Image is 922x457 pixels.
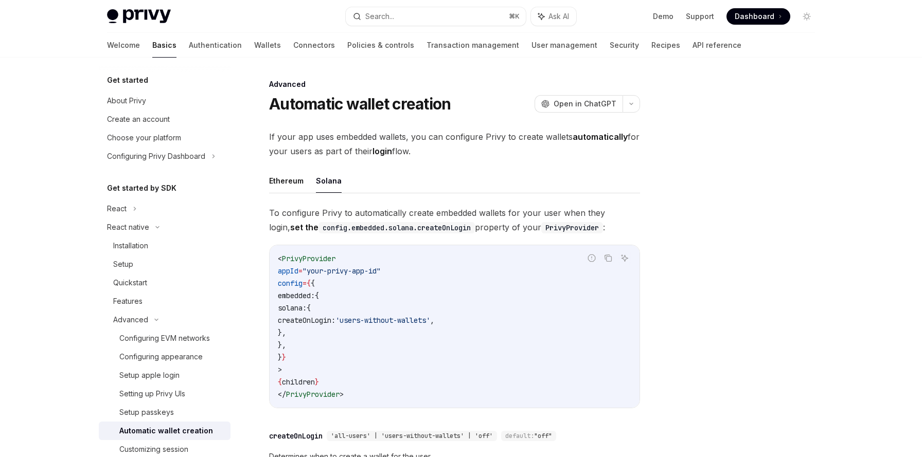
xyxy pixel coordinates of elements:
[278,353,282,362] span: }
[278,254,282,263] span: <
[119,425,213,437] div: Automatic wallet creation
[585,251,598,265] button: Report incorrect code
[686,11,714,22] a: Support
[554,99,616,109] span: Open in ChatGPT
[99,129,230,147] a: Choose your platform
[269,431,323,441] div: createOnLogin
[505,432,534,440] span: default:
[113,295,143,307] div: Features
[107,74,148,86] h5: Get started
[99,255,230,273] a: Setup
[278,303,307,313] span: solana:
[99,329,230,348] a: Configuring EVM networks
[315,291,319,300] span: {
[278,266,298,276] span: appId
[531,7,576,26] button: Ask AI
[99,403,230,422] a: Setup passkeys
[430,316,434,325] span: ,
[278,377,282,387] span: {
[298,266,303,276] span: =
[573,132,628,142] strong: automatically
[99,273,230,292] a: Quickstart
[278,365,282,374] span: >
[340,390,344,399] span: >
[269,206,640,234] span: To configure Privy to automatically create embedded wallets for your user when they login, proper...
[618,251,631,265] button: Ask AI
[335,316,430,325] span: 'users-without-wallets'
[269,95,451,113] h1: Automatic wallet creation
[119,406,174,418] div: Setup passkeys
[119,351,203,363] div: Configuring appearance
[278,390,286,399] span: </
[318,222,475,233] code: config.embedded.solana.createOnLogin
[346,7,526,26] button: Search...⌘K
[278,291,315,300] span: embedded:
[347,33,414,58] a: Policies & controls
[278,328,286,337] span: },
[278,279,303,288] span: config
[651,33,680,58] a: Recipes
[107,150,205,162] div: Configuring Privy Dashboard
[541,222,603,233] code: PrivyProvider
[286,390,340,399] span: PrivyProvider
[365,10,394,23] div: Search...
[99,92,230,110] a: About Privy
[107,182,176,194] h5: Get started by SDK
[315,377,319,387] span: }
[373,146,392,156] strong: login
[531,33,597,58] a: User management
[278,340,286,350] span: },
[427,33,519,58] a: Transaction management
[113,258,133,270] div: Setup
[303,279,307,288] span: =
[119,388,185,400] div: Setting up Privy UIs
[290,222,475,232] strong: set the
[653,11,673,22] a: Demo
[307,279,311,288] span: {
[99,366,230,385] a: Setup apple login
[107,132,181,144] div: Choose your platform
[601,251,615,265] button: Copy the contents from the code block
[535,95,623,113] button: Open in ChatGPT
[534,432,552,440] span: "off"
[293,33,335,58] a: Connectors
[316,169,342,193] button: Solana
[307,303,311,313] span: {
[311,279,315,288] span: {
[189,33,242,58] a: Authentication
[509,12,520,21] span: ⌘ K
[331,432,493,440] span: 'all-users' | 'users-without-wallets' | 'off'
[303,266,381,276] span: "your-privy-app-id"
[610,33,639,58] a: Security
[99,348,230,366] a: Configuring appearance
[107,33,140,58] a: Welcome
[113,240,148,252] div: Installation
[693,33,741,58] a: API reference
[119,369,180,381] div: Setup apple login
[282,353,286,362] span: }
[548,11,569,22] span: Ask AI
[119,332,210,344] div: Configuring EVM networks
[107,221,149,233] div: React native
[269,130,640,158] span: If your app uses embedded wallets, you can configure Privy to create wallets for your users as pa...
[282,254,335,263] span: PrivyProvider
[254,33,281,58] a: Wallets
[99,236,230,255] a: Installation
[99,110,230,129] a: Create an account
[99,292,230,310] a: Features
[799,8,815,25] button: Toggle dark mode
[735,11,774,22] span: Dashboard
[282,377,315,387] span: children
[269,79,640,89] div: Advanced
[107,203,127,215] div: React
[269,169,304,193] button: Ethereum
[113,277,147,289] div: Quickstart
[99,385,230,403] a: Setting up Privy UIs
[107,95,146,107] div: About Privy
[107,113,170,125] div: Create an account
[278,316,335,325] span: createOnLogin:
[726,8,790,25] a: Dashboard
[99,422,230,440] a: Automatic wallet creation
[107,9,171,24] img: light logo
[113,314,148,326] div: Advanced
